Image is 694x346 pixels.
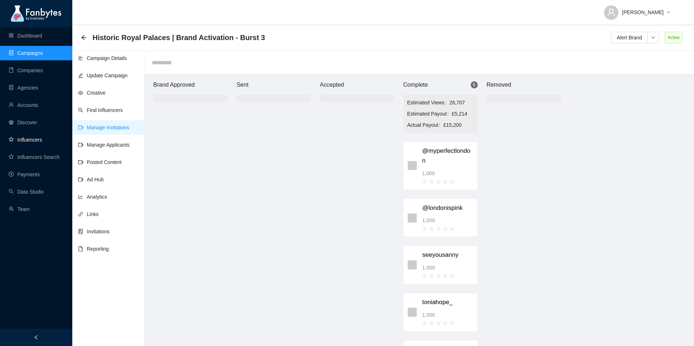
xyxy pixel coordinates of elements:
span: [PERSON_NAME] [622,8,664,16]
a: linkLinks [78,211,99,217]
a: video-cameraAd Hub [78,177,104,182]
span: star [443,321,448,326]
span: star [436,273,441,278]
sup: 6 [471,81,478,88]
a: align-leftCampaign Details [78,55,127,61]
article: Complete [403,80,428,89]
span: 1,000 [422,264,435,272]
span: down [648,36,659,39]
div: seeyousanny1,000 [403,246,477,284]
a: video-cameraPosted Content [78,159,122,165]
span: 6 [473,82,475,87]
a: fileReporting [78,246,109,252]
a: video-cameraManage Invitations [78,125,129,130]
a: searchData Studio [9,189,44,195]
a: userAccounts [9,102,38,108]
span: left [34,335,39,340]
a: radar-chartDiscover [9,120,37,125]
span: star [450,179,455,184]
a: usergroup-addTeam [9,206,30,212]
article: Sent [236,80,248,89]
span: star [429,179,434,184]
article: Accepted [320,80,344,89]
span: star [436,321,441,326]
span: Historic Royal Palaces | Brand Activation - Burst 3 [93,32,265,43]
a: starInfluencers [9,137,42,143]
span: user [607,8,616,17]
div: Back [81,35,87,41]
span: £5,214 [452,110,474,118]
span: star [450,321,455,326]
span: star [429,321,434,326]
span: star [436,179,441,184]
span: star [443,273,448,278]
span: 1,000 [422,216,435,224]
a: video-cameraManage Applicants [78,142,129,148]
span: star [443,226,448,232]
a: bookCompanies [9,68,43,73]
span: star [450,273,455,278]
span: Actual Payout [407,121,443,129]
a: containerAgencies [9,85,38,91]
span: star [443,179,448,184]
span: toniahope_ [422,298,473,307]
a: line-chartAnalytics [78,194,107,200]
span: @myperfectlondon [422,146,473,165]
span: Estimated Views [407,99,449,107]
span: star [422,273,427,278]
span: star [450,226,455,232]
span: star [422,226,427,232]
span: 26,707 [449,99,474,107]
span: down [667,10,670,15]
span: Estimated Payout [407,110,452,118]
span: 1,000 [422,169,435,177]
button: [PERSON_NAME]down [598,4,676,15]
span: £15,200 [444,121,474,129]
span: star [436,226,441,232]
button: down [647,32,659,43]
span: arrow-left [81,35,87,40]
a: starInfluencers Search [9,154,60,160]
span: star [422,321,427,326]
div: @londonispink1,000 [403,199,477,237]
span: star [422,179,427,184]
div: @myperfectlondon1,000 [403,142,477,190]
a: appstoreDashboard [9,33,42,39]
button: Alert Brand [611,32,648,43]
a: searchFind Influencers [78,107,123,113]
span: seeyousanny [422,250,473,260]
a: databaseCampaigns [9,50,43,56]
span: @londonispink [422,203,473,213]
article: Removed [487,80,511,89]
a: hddInvitations [78,229,110,234]
a: editUpdate Campaign [78,73,128,78]
span: Active [665,32,682,43]
span: star [429,273,434,278]
a: pay-circlePayments [9,172,40,177]
span: 1,000 [422,311,435,319]
div: toniahope_1,000 [403,293,477,332]
span: star [429,226,434,232]
article: Brand Approved [153,80,195,89]
a: eyeCreative [78,90,106,96]
span: Alert Brand [617,34,642,42]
